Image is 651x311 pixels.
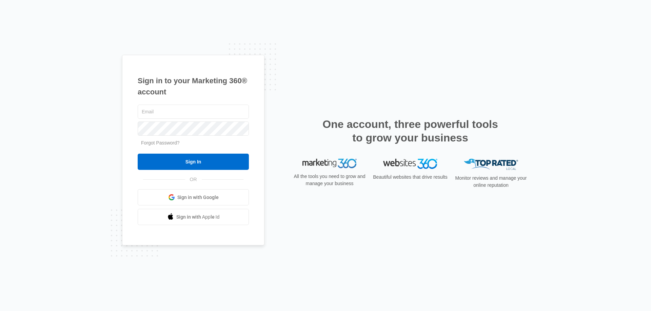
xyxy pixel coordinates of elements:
[383,159,437,169] img: Websites 360
[292,173,368,187] p: All the tools you need to grow and manage your business
[302,159,357,168] img: Marketing 360
[138,75,249,97] h1: Sign in to your Marketing 360® account
[176,214,220,221] span: Sign in with Apple Id
[464,159,518,170] img: Top Rated Local
[177,194,219,201] span: Sign in with Google
[185,176,202,183] span: OR
[138,189,249,205] a: Sign in with Google
[320,117,500,145] h2: One account, three powerful tools to grow your business
[138,209,249,225] a: Sign in with Apple Id
[453,175,529,189] p: Monitor reviews and manage your online reputation
[138,105,249,119] input: Email
[141,140,180,146] a: Forgot Password?
[138,154,249,170] input: Sign In
[372,174,448,181] p: Beautiful websites that drive results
